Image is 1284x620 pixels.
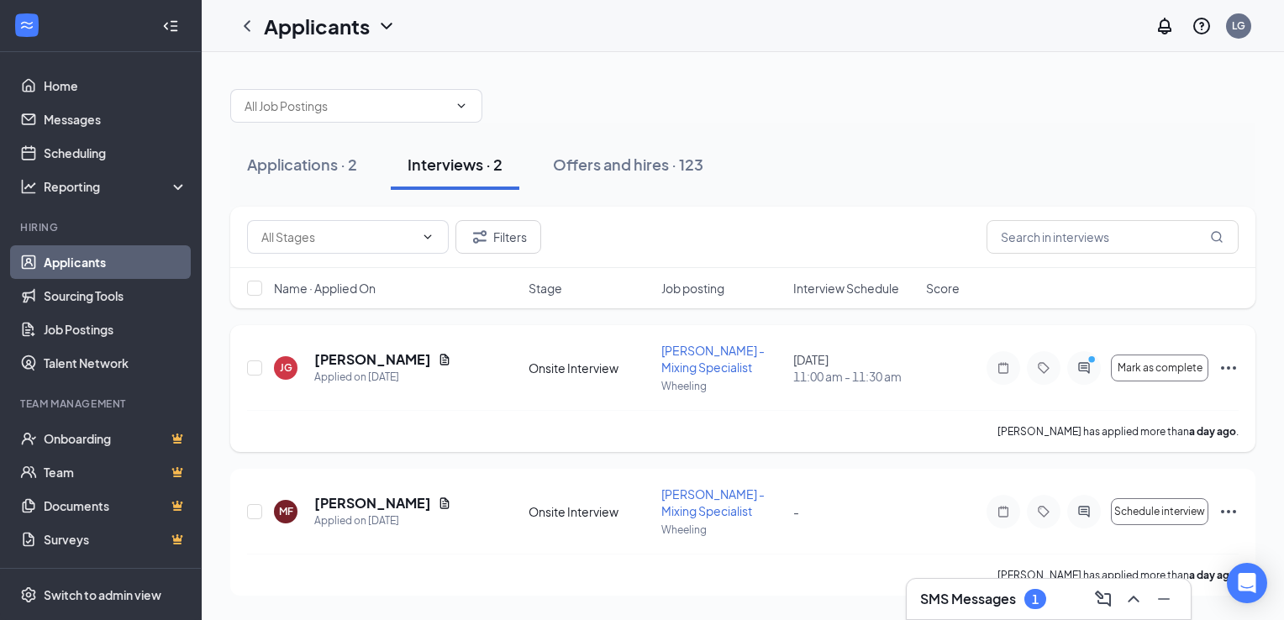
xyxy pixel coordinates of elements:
[1120,586,1147,612] button: ChevronUp
[1210,230,1223,244] svg: MagnifyingGlass
[44,586,161,603] div: Switch to admin view
[44,178,188,195] div: Reporting
[661,379,784,393] p: Wheeling
[1189,425,1236,438] b: a day ago
[376,16,397,36] svg: ChevronDown
[279,504,293,518] div: MF
[529,503,651,520] div: Onsite Interview
[162,18,179,34] svg: Collapse
[987,220,1239,254] input: Search in interviews
[793,280,899,297] span: Interview Schedule
[20,220,184,234] div: Hiring
[993,505,1013,518] svg: Note
[18,17,35,34] svg: WorkstreamLogo
[44,136,187,170] a: Scheduling
[20,586,37,603] svg: Settings
[1118,362,1202,374] span: Mark as complete
[438,497,451,510] svg: Document
[1084,355,1104,368] svg: PrimaryDot
[455,99,468,113] svg: ChevronDown
[314,350,431,369] h5: [PERSON_NAME]
[529,280,562,297] span: Stage
[926,280,960,297] span: Score
[44,313,187,346] a: Job Postings
[20,397,184,411] div: Team Management
[1093,589,1113,609] svg: ComposeMessage
[793,368,916,385] span: 11:00 am - 11:30 am
[661,523,784,537] p: Wheeling
[44,279,187,313] a: Sourcing Tools
[44,245,187,279] a: Applicants
[421,230,434,244] svg: ChevronDown
[1227,563,1267,603] div: Open Intercom Messenger
[997,424,1239,439] p: [PERSON_NAME] has applied more than .
[455,220,541,254] button: Filter Filters
[314,512,451,529] div: Applied on [DATE]
[1218,358,1239,378] svg: Ellipses
[1155,16,1175,36] svg: Notifications
[1034,361,1054,375] svg: Tag
[245,97,448,115] input: All Job Postings
[237,16,257,36] svg: ChevronLeft
[1218,502,1239,522] svg: Ellipses
[1114,506,1205,518] span: Schedule interview
[247,154,357,175] div: Applications · 2
[1034,505,1054,518] svg: Tag
[1111,355,1208,381] button: Mark as complete
[661,280,724,297] span: Job posting
[20,178,37,195] svg: Analysis
[529,360,651,376] div: Onsite Interview
[1074,361,1094,375] svg: ActiveChat
[553,154,703,175] div: Offers and hires · 123
[1150,586,1177,612] button: Minimize
[993,361,1013,375] svg: Note
[44,102,187,136] a: Messages
[274,280,376,297] span: Name · Applied On
[793,351,916,385] div: [DATE]
[44,346,187,380] a: Talent Network
[1123,589,1144,609] svg: ChevronUp
[997,568,1239,582] p: [PERSON_NAME] has applied more than .
[44,422,187,455] a: OnboardingCrown
[44,455,187,489] a: TeamCrown
[261,228,414,246] input: All Stages
[44,523,187,556] a: SurveysCrown
[264,12,370,40] h1: Applicants
[1111,498,1208,525] button: Schedule interview
[793,504,799,519] span: -
[438,353,451,366] svg: Document
[1189,569,1236,581] b: a day ago
[1074,505,1094,518] svg: ActiveChat
[920,590,1016,608] h3: SMS Messages
[314,369,451,386] div: Applied on [DATE]
[280,360,292,375] div: JG
[44,489,187,523] a: DocumentsCrown
[470,227,490,247] svg: Filter
[44,69,187,102] a: Home
[661,343,765,375] span: [PERSON_NAME] - Mixing Specialist
[661,486,765,518] span: [PERSON_NAME] - Mixing Specialist
[1090,586,1117,612] button: ComposeMessage
[1154,589,1174,609] svg: Minimize
[1032,592,1039,607] div: 1
[408,154,503,175] div: Interviews · 2
[314,494,431,512] h5: [PERSON_NAME]
[1192,16,1212,36] svg: QuestionInfo
[1232,18,1245,33] div: LG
